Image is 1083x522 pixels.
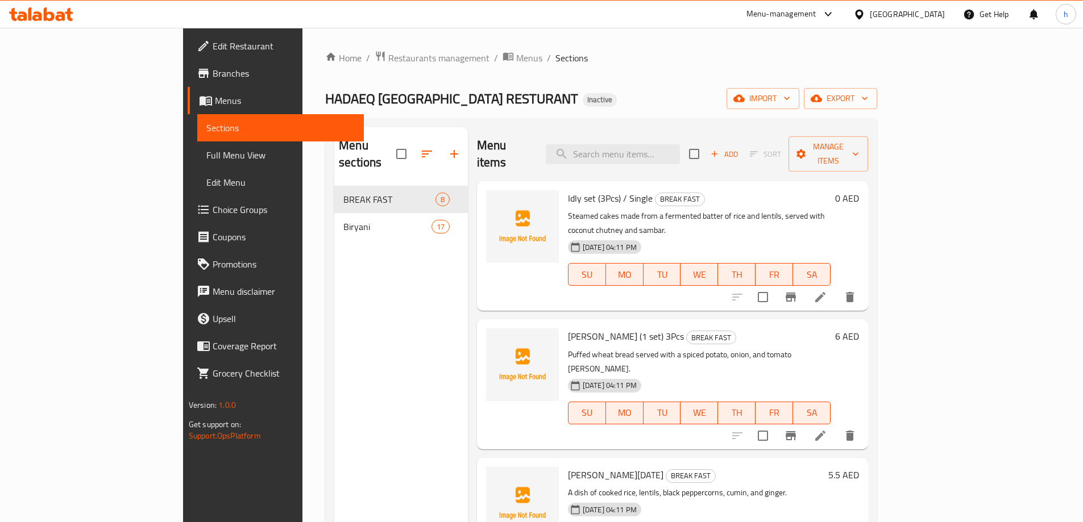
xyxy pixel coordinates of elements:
[188,332,364,360] a: Coverage Report
[436,194,449,205] span: 8
[213,66,355,80] span: Branches
[188,250,364,278] a: Promotions
[188,32,364,60] a: Edit Restaurant
[477,137,533,171] h2: Menu items
[583,93,617,107] div: Inactive
[494,51,498,65] li: /
[213,339,355,353] span: Coverage Report
[431,220,450,233] div: items
[325,86,578,111] span: HADAEQ [GEOGRAPHIC_DATA] RESTURANT
[568,402,606,424] button: SU
[709,148,740,161] span: Add
[611,404,639,421] span: MO
[798,140,859,168] span: Manage items
[213,312,355,325] span: Upsell
[606,402,644,424] button: MO
[706,145,742,163] span: Add item
[742,145,789,163] span: Select section first
[804,88,877,109] button: export
[213,285,355,298] span: Menu disclaimer
[751,285,775,309] span: Select to update
[727,88,799,109] button: import
[793,263,831,286] button: SA
[215,94,355,107] span: Menus
[777,422,804,449] button: Branch-specific-item
[568,486,824,500] p: A dish of cooked rice, lentils, black peppercorns, cumin, and ginger.
[870,8,945,20] div: [GEOGRAPHIC_DATA]
[568,328,684,345] span: [PERSON_NAME] (1 set) 3Pcs
[503,51,542,65] a: Menus
[718,402,756,424] button: TH
[555,51,588,65] span: Sections
[718,263,756,286] button: TH
[334,186,468,213] div: BREAK FAST8
[836,283,864,311] button: delete
[723,404,751,421] span: TH
[813,91,868,106] span: export
[568,190,653,207] span: Idly set (3Pcs) / Single
[189,417,241,432] span: Get support on:
[339,137,396,171] h2: Menu sections
[366,51,370,65] li: /
[611,266,639,283] span: MO
[206,176,355,189] span: Edit Menu
[836,422,864,449] button: delete
[655,193,705,206] div: BREAK FAST
[606,263,644,286] button: MO
[389,142,413,166] span: Select all sections
[188,305,364,332] a: Upsell
[432,222,449,232] span: 17
[583,95,617,105] span: Inactive
[568,466,663,483] span: [PERSON_NAME][DATE]
[828,467,859,483] h6: 5.5 AED
[814,429,827,442] a: Edit menu item
[188,60,364,87] a: Branches
[206,148,355,162] span: Full Menu View
[789,136,868,172] button: Manage items
[388,51,489,65] span: Restaurants management
[578,380,641,391] span: [DATE] 04:11 PM
[197,114,364,141] a: Sections
[206,121,355,135] span: Sections
[188,196,364,223] a: Choice Groups
[197,169,364,196] a: Edit Menu
[648,404,677,421] span: TU
[746,7,816,21] div: Menu-management
[334,181,468,245] nav: Menu sections
[343,193,435,206] span: BREAK FAST
[486,328,559,401] img: Poori Masala (1 set) 3Pcs
[188,223,364,250] a: Coupons
[793,402,831,424] button: SA
[334,213,468,240] div: Biryani17
[736,91,790,106] span: import
[644,263,681,286] button: TU
[441,140,468,168] button: Add section
[325,51,877,65] nav: breadcrumb
[578,504,641,515] span: [DATE] 04:11 PM
[213,39,355,53] span: Edit Restaurant
[680,402,718,424] button: WE
[188,360,364,387] a: Grocery Checklist
[798,404,826,421] span: SA
[756,263,793,286] button: FR
[188,87,364,114] a: Menus
[375,51,489,65] a: Restaurants management
[435,193,450,206] div: items
[814,290,827,304] a: Edit menu item
[573,266,601,283] span: SU
[756,402,793,424] button: FR
[666,469,715,482] span: BREAK FAST
[680,263,718,286] button: WE
[218,398,236,412] span: 1.0.0
[213,230,355,244] span: Coupons
[568,263,606,286] button: SU
[343,220,431,233] span: Biryani
[835,190,859,206] h6: 0 AED
[685,404,713,421] span: WE
[213,203,355,216] span: Choice Groups
[706,145,742,163] button: Add
[751,424,775,448] span: Select to update
[648,266,677,283] span: TU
